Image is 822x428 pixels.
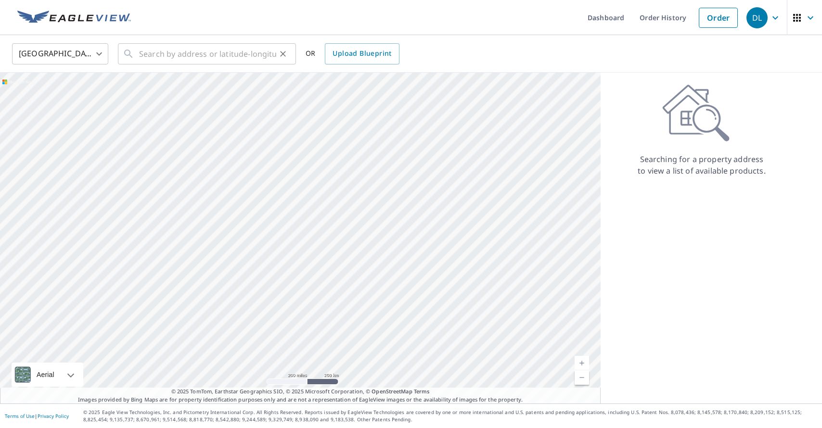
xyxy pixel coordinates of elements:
div: Aerial [34,363,57,387]
a: Terms of Use [5,413,35,419]
a: Terms [414,388,430,395]
p: © 2025 Eagle View Technologies, Inc. and Pictometry International Corp. All Rights Reserved. Repo... [83,409,817,423]
a: Upload Blueprint [325,43,399,64]
span: Upload Blueprint [333,48,391,60]
p: | [5,413,69,419]
a: Current Level 5, Zoom In [575,356,589,370]
a: Current Level 5, Zoom Out [575,370,589,385]
span: © 2025 TomTom, Earthstar Geographics SIO, © 2025 Microsoft Corporation, © [171,388,430,396]
p: Searching for a property address to view a list of available products. [637,153,766,176]
div: OR [306,43,399,64]
img: EV Logo [17,11,131,25]
input: Search by address or latitude-longitude [139,40,276,67]
a: Privacy Policy [38,413,69,419]
div: Aerial [12,363,83,387]
div: DL [746,7,768,28]
div: [GEOGRAPHIC_DATA] [12,40,108,67]
a: Order [699,8,738,28]
a: OpenStreetMap [372,388,412,395]
button: Clear [276,47,290,61]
